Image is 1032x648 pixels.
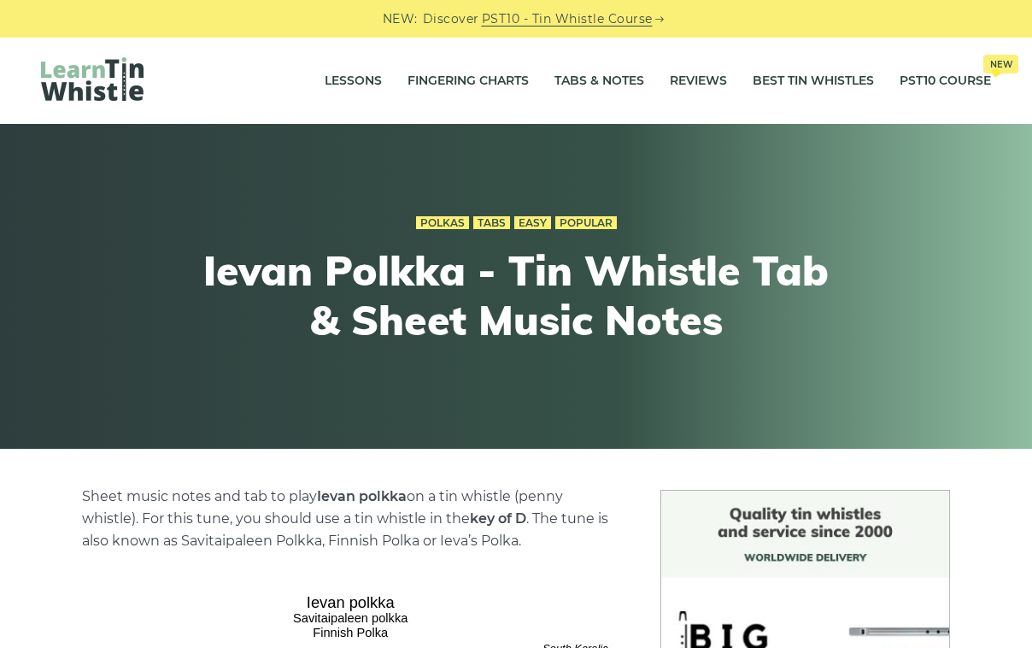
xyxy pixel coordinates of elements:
a: Tabs & Notes [554,60,644,103]
span: New [983,55,1018,74]
a: Easy [514,216,551,230]
h1: Ievan Polkka - Tin Whistle Tab & Sheet Music Notes [202,246,830,345]
strong: key of D [470,510,526,527]
a: Tabs [473,216,510,230]
a: Best Tin Whistles [753,60,874,103]
a: Fingering Charts [408,60,529,103]
strong: Ievan polkka [317,488,407,504]
img: LearnTinWhistle.com [41,57,144,101]
a: PST10 CourseNew [900,60,991,103]
a: Polkas [416,216,469,230]
a: Reviews [670,60,727,103]
a: Popular [555,216,617,230]
p: Sheet music notes and tab to play on a tin whistle (penny whistle). For this tune, you should use... [82,486,619,552]
a: Lessons [325,60,382,103]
